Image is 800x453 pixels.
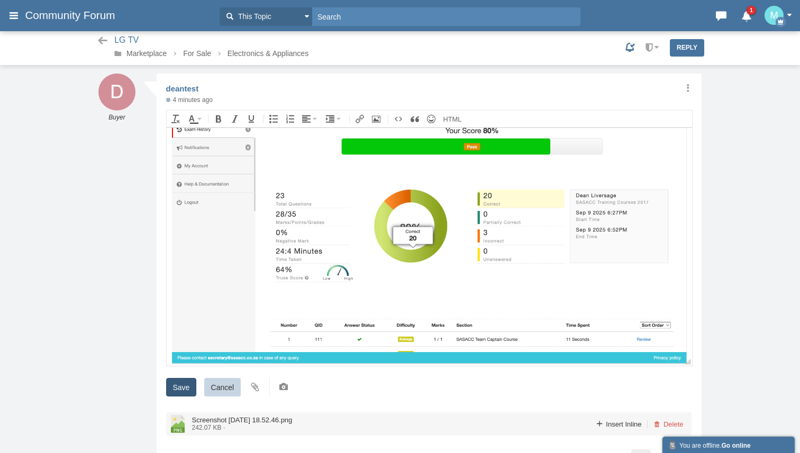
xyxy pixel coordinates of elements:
div: Indent [322,112,345,126]
span: 1 [747,6,756,15]
div: Insert code [385,112,406,126]
a: Community Forum [25,6,214,25]
span: Community Forum [25,9,123,22]
a: Insert this attachment into your post content [590,420,647,428]
div: Align [298,112,321,126]
strong: Go online [721,442,750,449]
a: Marketplace [126,49,167,58]
iframe: Rich Text Area. Press ALT-F9 for menu. Press ALT-F10 for toolbar. Press ALT-0 for help [167,128,692,366]
span: 242.07 KB · [192,424,381,432]
div: Source code [440,112,465,126]
div: Insert Link (Ctrl+K) [346,112,367,126]
input: Search [312,7,580,26]
span: Delete [663,420,684,428]
a: Delete this attachment [648,420,689,428]
a: For Sale [183,49,211,58]
div: Numbered list [282,112,297,126]
div: Clear formatting [168,112,183,126]
input: Cancel [204,378,241,396]
span: Insert Inline [606,420,641,428]
div: Underline [243,112,259,126]
div: Bold [205,112,226,126]
div: Text color [184,112,204,126]
div: Insert Emoji [423,112,439,126]
span: > [217,52,221,56]
span: This Topic [235,11,271,22]
a: Screenshot [DATE] 18.52.46.png [192,416,429,424]
img: wEi74UxGEw8cQAAAABJRU5ErkJggg== [765,6,784,25]
em: Buyer [96,113,138,122]
div: Insert Photo [368,112,384,126]
input: Save [166,378,197,396]
span: LG TV [114,35,139,44]
a: Reply [670,39,704,56]
div: Quote [407,112,422,126]
button: This Topic [220,7,312,26]
span: > [172,52,176,56]
div: Italic [227,112,242,126]
img: AbCIlUWWsvjfAAAAAElFTkSuQmCC [98,73,135,110]
a: deantest [166,84,199,93]
div: Bullet list [260,112,281,126]
a: Electronics & Appliances [228,49,308,58]
time: Sep 11, 2025 11:48 AM [173,96,213,104]
div: You are offline. [668,439,789,450]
